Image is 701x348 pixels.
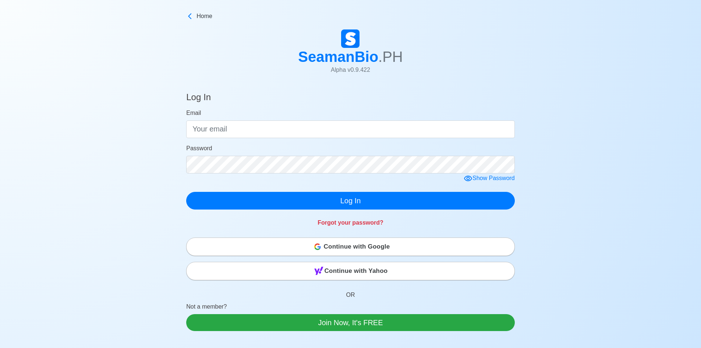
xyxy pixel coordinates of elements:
[378,49,403,65] span: .PH
[186,314,515,331] a: Join Now, It's FREE
[186,282,515,302] p: OR
[298,66,403,74] p: Alpha v 0.9.422
[464,174,515,183] div: Show Password
[186,120,515,138] input: Your email
[341,29,360,48] img: Logo
[197,12,212,21] span: Home
[318,219,383,226] a: Forgot your password?
[186,110,201,116] span: Email
[298,29,403,80] a: SeamanBio.PHAlpha v0.9.422
[325,264,388,278] span: Continue with Yahoo
[186,302,515,314] p: Not a member?
[186,92,211,106] h4: Log In
[324,239,390,254] span: Continue with Google
[186,238,515,256] button: Continue with Google
[298,48,403,66] h1: SeamanBio
[186,192,515,210] button: Log In
[186,262,515,280] button: Continue with Yahoo
[186,145,212,151] span: Password
[186,12,515,21] a: Home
